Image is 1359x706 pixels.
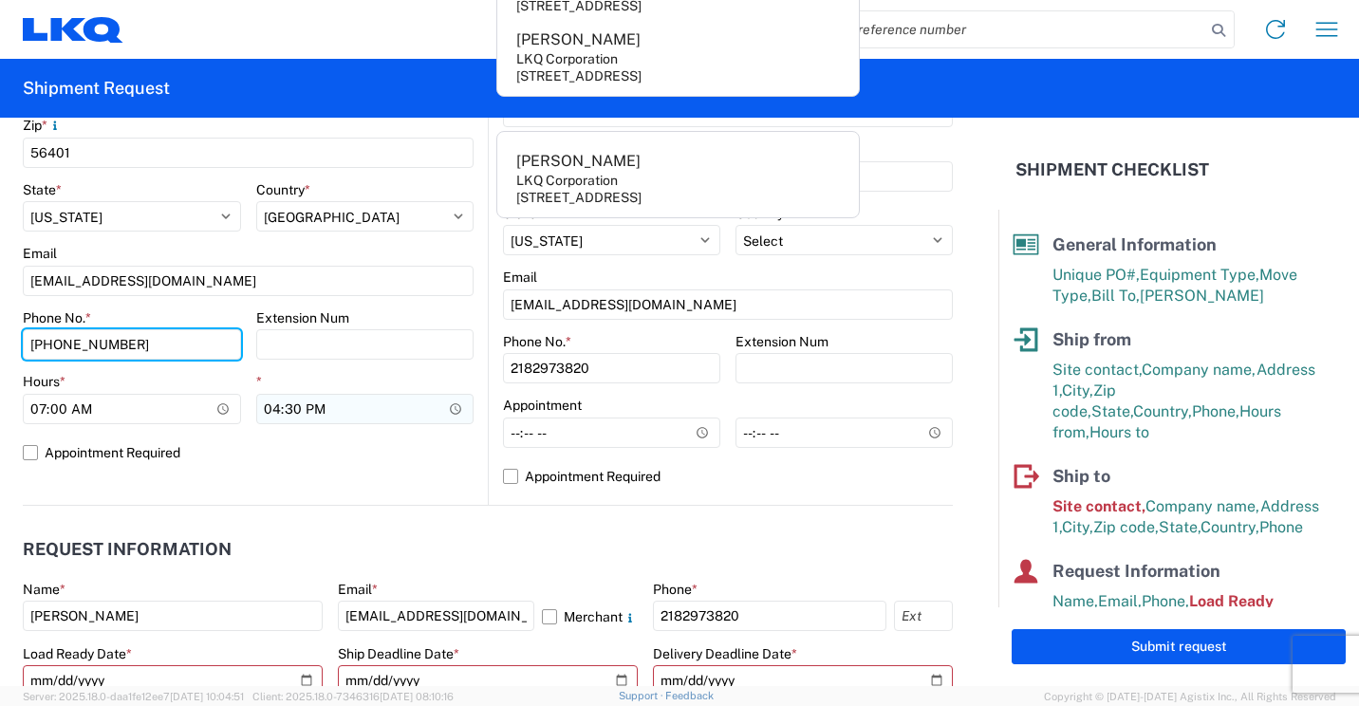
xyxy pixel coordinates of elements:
[735,333,828,350] label: Extension Num
[542,601,638,631] label: Merchant
[23,181,62,198] label: State
[1052,266,1140,284] span: Unique PO#,
[1052,361,1142,379] span: Site contact,
[380,691,454,702] span: [DATE] 08:10:16
[653,645,797,662] label: Delivery Deadline Date
[1052,561,1220,581] span: Request Information
[338,645,459,662] label: Ship Deadline Date
[23,245,57,262] label: Email
[23,77,170,100] h2: Shipment Request
[23,117,63,134] label: Zip
[619,690,666,701] a: Support
[1093,518,1159,536] span: Zip code,
[23,691,244,702] span: Server: 2025.18.0-daa1fe12ee7
[1145,497,1260,515] span: Company name,
[23,540,232,559] h2: Request Information
[1062,381,1093,399] span: City,
[516,151,641,172] div: [PERSON_NAME]
[503,397,582,414] label: Appointment
[23,309,91,326] label: Phone No.
[1015,158,1209,181] h2: Shipment Checklist
[1192,402,1239,420] span: Phone,
[256,309,349,326] label: Extension Num
[665,690,714,701] a: Feedback
[1062,518,1093,536] span: City,
[23,645,132,662] label: Load Ready Date
[1091,287,1140,305] span: Bill To,
[1259,518,1303,536] span: Phone
[252,691,454,702] span: Client: 2025.18.0-7346316
[894,601,953,631] input: Ext
[23,373,65,390] label: Hours
[256,181,310,198] label: Country
[503,269,537,286] label: Email
[1159,518,1201,536] span: State,
[1089,423,1149,441] span: Hours to
[1052,234,1217,254] span: General Information
[1140,287,1264,305] span: [PERSON_NAME]
[1052,466,1110,486] span: Ship to
[503,333,571,350] label: Phone No.
[338,581,378,598] label: Email
[1052,497,1145,515] span: Site contact,
[1142,592,1189,610] span: Phone,
[516,50,618,67] div: LKQ Corporation
[516,29,641,50] div: [PERSON_NAME]
[1052,592,1098,610] span: Name,
[516,189,642,206] div: [STREET_ADDRESS]
[714,11,1205,47] input: Shipment, tracking or reference number
[1201,518,1259,536] span: Country,
[1052,329,1131,349] span: Ship from
[516,172,618,189] div: LKQ Corporation
[170,691,244,702] span: [DATE] 10:04:51
[23,437,474,468] label: Appointment Required
[23,581,65,598] label: Name
[1012,629,1346,664] button: Submit request
[1142,361,1257,379] span: Company name,
[503,461,953,492] label: Appointment Required
[1133,402,1192,420] span: Country,
[1091,402,1133,420] span: State,
[1098,592,1142,610] span: Email,
[653,581,698,598] label: Phone
[1044,688,1336,705] span: Copyright © [DATE]-[DATE] Agistix Inc., All Rights Reserved
[1140,266,1259,284] span: Equipment Type,
[516,67,642,84] div: [STREET_ADDRESS]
